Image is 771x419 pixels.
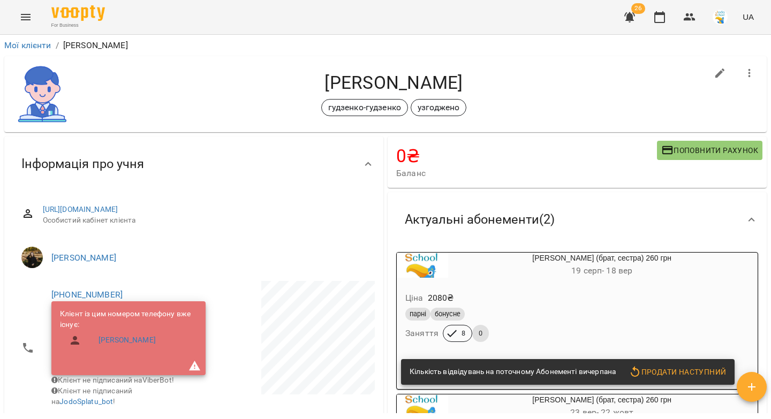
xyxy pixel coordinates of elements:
[51,376,174,384] span: Клієнт не підписаний на ViberBot!
[51,22,105,29] span: For Business
[418,101,459,114] p: узгоджено
[21,156,144,172] span: Інформація про учня
[51,386,132,406] span: Клієнт не підписаний на !
[56,39,59,52] li: /
[713,10,728,25] img: 38072b7c2e4bcea27148e267c0c485b2.jpg
[743,11,754,22] span: UA
[631,3,645,14] span: 26
[397,253,755,355] button: [PERSON_NAME] (брат, сестра) 260 грн19 серп- 18 верЦіна2080₴парнібонуснеЗаняття80
[405,211,555,228] span: Актуальні абонементи ( 2 )
[405,291,424,306] h6: Ціна
[321,99,409,116] div: гудзенко-гудзенко
[624,362,730,382] button: Продати наступний
[4,40,51,50] a: Мої клієнти
[428,292,454,304] p: 2080 ₴
[63,39,128,52] p: [PERSON_NAME]
[60,309,197,355] ul: Клієнт із цим номером телефону вже існує:
[4,136,383,192] div: Інформація про учня
[661,144,758,157] span: Поповнити рахунок
[51,290,123,300] a: [PHONE_NUMBER]
[59,397,113,406] a: JodoSplatu_bot
[405,326,439,341] h6: Заняття
[388,192,767,247] div: Актуальні абонементи(2)
[21,247,43,268] img: Ферманюк Дарина
[13,65,72,124] img: b61d8b15838705be6084497e99a44503.png
[411,99,466,116] div: узгоджено
[629,365,726,378] span: Продати наступний
[51,253,116,263] a: [PERSON_NAME]
[43,215,366,226] span: Особистий кабінет клієнта
[571,265,632,276] span: 19 серп - 18 вер
[397,253,448,278] div: Парні (брат, сестра) 260 грн
[43,205,118,214] a: [URL][DOMAIN_NAME]
[99,335,156,346] a: [PERSON_NAME]
[430,309,465,319] span: бонусне
[657,141,762,160] button: Поповнити рахунок
[448,253,755,278] div: [PERSON_NAME] (брат, сестра) 260 грн
[4,39,767,52] nav: breadcrumb
[405,309,430,319] span: парні
[51,5,105,21] img: Voopty Logo
[410,362,616,382] div: Кількість відвідувань на поточному Абонементі вичерпана
[13,4,39,30] button: Menu
[396,167,657,180] span: Баланс
[396,145,657,167] h4: 0 ₴
[738,7,758,27] button: UA
[455,329,472,338] span: 8
[472,329,489,338] span: 0
[328,101,402,114] p: гудзенко-гудзенко
[570,407,633,417] span: 23 вер - 22 жовт
[80,72,707,94] h4: [PERSON_NAME]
